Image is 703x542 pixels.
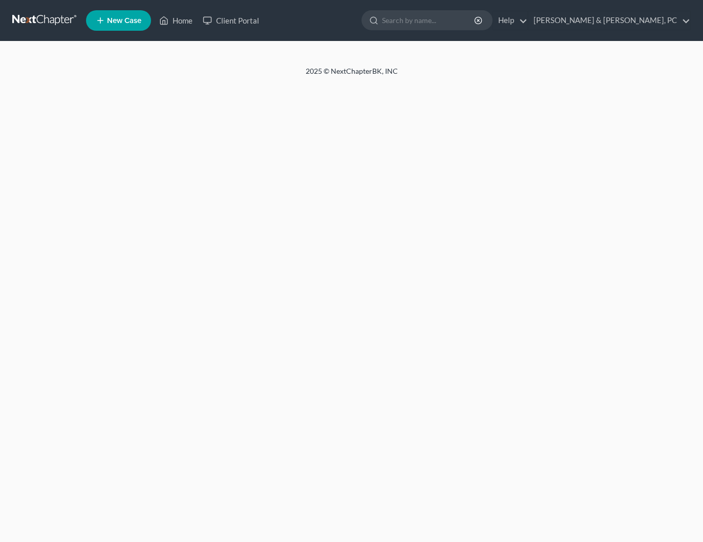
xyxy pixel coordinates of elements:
a: [PERSON_NAME] & [PERSON_NAME], PC [528,11,690,30]
div: 2025 © NextChapterBK, INC [60,66,644,85]
span: New Case [107,17,141,25]
a: Home [154,11,198,30]
input: Search by name... [382,11,476,30]
a: Help [493,11,527,30]
a: Client Portal [198,11,264,30]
